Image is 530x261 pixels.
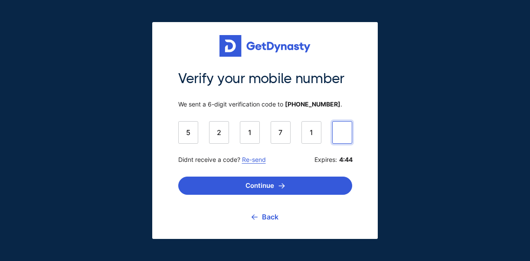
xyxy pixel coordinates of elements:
span: Didnt receive a code? [178,156,266,164]
span: We sent a 6-digit verification code to . [178,100,352,108]
img: go back icon [252,214,258,220]
span: Expires: [314,156,352,164]
b: 4:44 [339,156,352,164]
button: Continue [178,177,352,195]
a: Re-send [242,156,266,163]
b: [PHONE_NUMBER] [285,100,340,108]
img: Get started for free with Dynasty Trust Company [219,35,311,57]
span: Verify your mobile number [178,70,352,88]
a: Back [252,206,278,228]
